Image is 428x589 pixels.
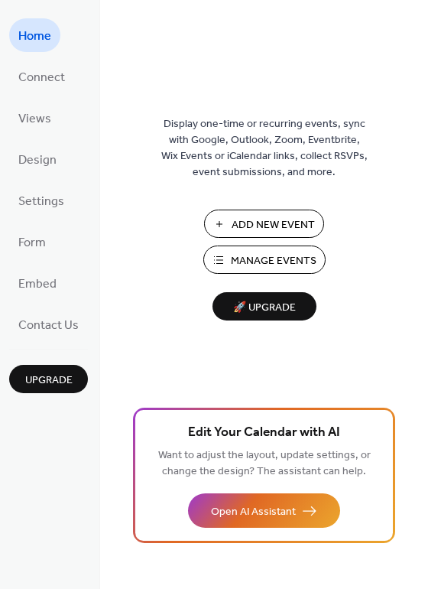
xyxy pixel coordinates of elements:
span: Add New Event [232,217,315,233]
span: Manage Events [231,253,316,269]
span: Form [18,231,46,255]
button: Upgrade [9,365,88,393]
span: Display one-time or recurring events, sync with Google, Outlook, Zoom, Eventbrite, Wix Events or ... [161,116,368,181]
button: Add New Event [204,210,324,238]
a: Home [9,18,60,52]
span: Design [18,148,57,173]
span: Home [18,24,51,49]
button: Manage Events [203,246,326,274]
button: Open AI Assistant [188,493,340,528]
a: Connect [9,60,74,93]
button: 🚀 Upgrade [212,292,316,321]
span: Upgrade [25,373,73,389]
a: Views [9,101,60,135]
a: Form [9,225,55,259]
span: Connect [18,66,65,90]
span: Views [18,107,51,132]
span: Edit Your Calendar with AI [188,422,340,444]
span: Embed [18,272,57,297]
span: Open AI Assistant [211,504,296,520]
a: Contact Us [9,308,88,341]
span: Settings [18,190,64,214]
span: Want to adjust the layout, update settings, or change the design? The assistant can help. [158,445,371,482]
a: Settings [9,184,73,217]
a: Design [9,142,66,176]
span: Contact Us [18,314,79,338]
a: Embed [9,266,66,300]
span: 🚀 Upgrade [222,298,307,318]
